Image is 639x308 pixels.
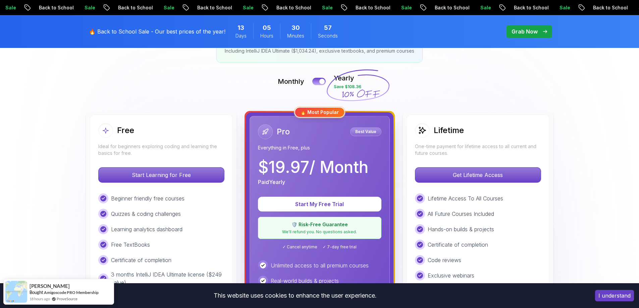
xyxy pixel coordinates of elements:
[428,225,494,233] p: Hands-on builds & projects
[30,290,43,295] span: Bought
[324,23,332,33] span: 57 Seconds
[324,4,370,11] p: Back to School
[235,33,247,39] span: Days
[287,33,304,39] span: Minutes
[5,281,27,303] img: provesource social proof notification image
[5,288,585,303] div: This website uses cookies to enhance the user experience.
[434,125,464,136] h2: Lifetime
[132,4,154,11] p: Sale
[258,159,368,175] p: $ 19.97 / Month
[7,4,53,11] p: Back to School
[87,4,132,11] p: Back to School
[415,167,541,183] button: Get Lifetime Access
[271,277,339,285] p: Real-world builds & projects
[266,200,373,208] p: Start My Free Trial
[111,225,182,233] p: Learning analytics dashboard
[291,23,300,33] span: 30 Minutes
[89,27,225,36] p: 🔥 Back to School Sale - Our best prices of the year!
[482,4,528,11] p: Back to School
[111,194,184,202] p: Beginner friendly free courses
[117,125,134,136] h2: Free
[225,48,414,54] p: Including IntelliJ IDEA Ultimate ($1,034.24), exclusive textbooks, and premium courses
[98,167,224,183] button: Start Learning for Free
[57,296,77,302] a: ProveSource
[111,210,181,218] p: Quizzes & coding challenges
[428,271,474,280] p: Exclusive webinars
[415,172,541,178] a: Get Lifetime Access
[44,290,99,295] a: Amigoscode PRO Membership
[262,221,377,228] p: 🛡️ Risk-Free Guarantee
[428,241,488,249] p: Certificate of completion
[166,4,211,11] p: Back to School
[415,143,541,157] p: One-time payment for lifetime access to all current and future courses.
[318,33,338,39] span: Seconds
[277,126,290,137] h2: Pro
[595,290,634,301] button: Accept cookies
[428,256,461,264] p: Code reviews
[562,4,607,11] p: Back to School
[449,4,470,11] p: Sale
[111,241,150,249] p: Free TextBooks
[258,201,381,207] a: Start My Free Trial
[98,172,224,178] a: Start Learning for Free
[111,270,224,287] p: 3 months IntelliJ IDEA Ultimate license ($249 value)
[370,4,391,11] p: Sale
[30,296,50,302] span: 18 hours ago
[262,229,377,235] p: We'll refund you. No questions asked.
[528,4,549,11] p: Sale
[512,27,538,36] p: Grab Now
[428,194,503,202] p: Lifetime Access To All Courses
[271,261,369,269] p: Unlimited access to all premium courses
[428,210,494,218] p: All Future Courses Included
[211,4,233,11] p: Sale
[351,128,380,135] p: Best Value
[263,23,271,33] span: 5 Hours
[258,144,381,151] p: Everything in Free, plus
[30,283,70,289] span: [PERSON_NAME]
[415,168,541,182] p: Get Lifetime Access
[290,4,312,11] p: Sale
[98,143,224,157] p: Ideal for beginners exploring coding and learning the basics for free.
[260,33,273,39] span: Hours
[237,23,244,33] span: 13 Days
[258,197,381,211] button: Start My Free Trial
[258,178,285,186] p: Paid Yearly
[607,4,629,11] p: Sale
[111,256,171,264] p: Certificate of completion
[278,77,304,86] p: Monthly
[53,4,74,11] p: Sale
[245,4,290,11] p: Back to School
[99,168,224,182] p: Start Learning for Free
[323,244,357,250] span: ✓ 7-day free trial
[282,244,317,250] span: ✓ Cancel anytime
[403,4,449,11] p: Back to School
